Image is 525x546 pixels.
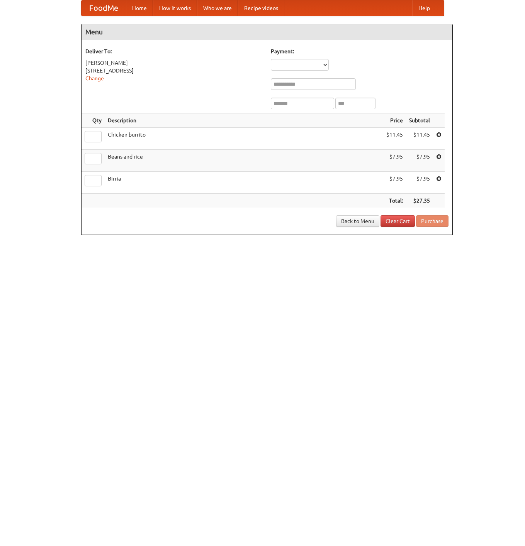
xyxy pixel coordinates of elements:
[383,150,406,172] td: $7.95
[153,0,197,16] a: How it works
[126,0,153,16] a: Home
[105,150,383,172] td: Beans and rice
[238,0,284,16] a: Recipe videos
[197,0,238,16] a: Who we are
[383,128,406,150] td: $11.45
[412,0,436,16] a: Help
[416,215,449,227] button: Purchase
[85,75,104,81] a: Change
[383,194,406,208] th: Total:
[105,172,383,194] td: Birria
[406,194,433,208] th: $27.35
[406,128,433,150] td: $11.45
[383,172,406,194] td: $7.95
[85,59,263,67] div: [PERSON_NAME]
[406,172,433,194] td: $7.95
[85,67,263,74] div: [STREET_ADDRESS]
[336,215,379,227] a: Back to Menu
[406,113,433,128] th: Subtotal
[85,47,263,55] h5: Deliver To:
[406,150,433,172] td: $7.95
[383,113,406,128] th: Price
[82,24,452,40] h4: Menu
[82,0,126,16] a: FoodMe
[271,47,449,55] h5: Payment:
[82,113,105,128] th: Qty
[381,215,415,227] a: Clear Cart
[105,113,383,128] th: Description
[105,128,383,150] td: Chicken burrito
